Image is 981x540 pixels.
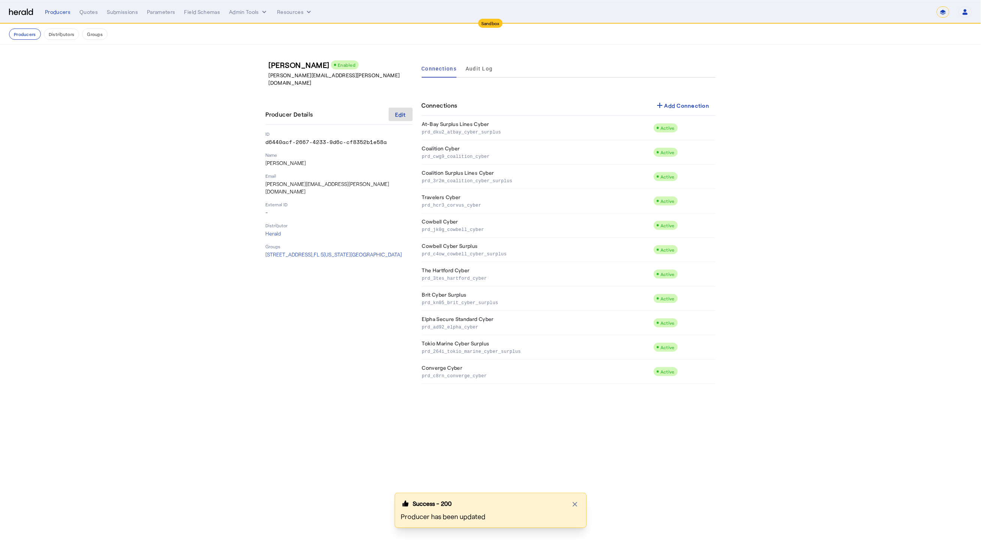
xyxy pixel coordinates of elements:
[9,9,33,16] img: Herald Logo
[656,101,665,110] mat-icon: add
[422,372,651,379] p: prd_c8rn_converge_cyber
[422,225,651,233] p: prd_jk0g_cowbell_cyber
[266,131,413,137] p: ID
[389,108,413,121] button: Edit
[478,19,503,28] div: Sandbox
[422,238,654,262] td: Cowbell Cyber Surplus
[147,8,175,16] div: Parameters
[422,347,651,355] p: prd_264i_tokio_marine_cyber_surplus
[44,28,79,40] button: Distributors
[9,28,41,40] button: Producers
[466,66,493,71] span: Audit Log
[229,8,268,16] button: internal dropdown menu
[422,165,654,189] td: Coalition Surplus Lines Cyber
[660,296,675,301] span: Active
[422,360,654,384] td: Converge Cyber
[266,152,413,158] p: Name
[269,72,416,87] p: [PERSON_NAME][EMAIL_ADDRESS][PERSON_NAME][DOMAIN_NAME]
[422,140,654,165] td: Coalition Cyber
[45,8,70,16] div: Producers
[266,251,402,258] span: [STREET_ADDRESS], FL 5 [US_STATE][GEOGRAPHIC_DATA]
[422,201,651,208] p: prd_hcr3_corvus_cyber
[422,60,457,78] a: Connections
[422,262,654,286] td: The Hartford Cyber
[422,274,651,282] p: prd_3tes_hartford_cyber
[656,101,710,110] div: Add Connection
[266,201,413,207] p: External ID
[277,8,313,16] button: Resources dropdown menu
[422,311,654,335] td: Elpha Secure Standard Cyber
[660,125,675,130] span: Active
[266,173,413,179] p: Email
[401,511,580,522] p: Producer has been updated
[266,138,413,146] p: d6440acf-2667-4233-9d6c-cf8352b1e58a
[338,62,356,67] span: Enabled
[660,198,675,204] span: Active
[422,286,654,311] td: Brit Cyber Surplus
[422,116,654,140] td: At-Bay Surplus Lines Cyber
[422,152,651,160] p: prd_cwg9_coalition_cyber
[422,128,651,135] p: prd_dku2_atbay_cyber_surplus
[466,60,493,78] a: Audit Log
[422,189,654,213] td: Travelers Cyber
[266,180,413,195] p: [PERSON_NAME][EMAIL_ADDRESS][PERSON_NAME][DOMAIN_NAME]
[266,243,413,249] p: Groups
[266,110,316,119] h4: Producer Details
[422,335,654,360] td: Tokio Marine Cyber Surplus
[660,223,675,228] span: Active
[422,298,651,306] p: prd_kn05_brit_cyber_surplus
[413,499,452,508] p: Success - 200
[660,345,675,350] span: Active
[395,111,406,118] div: Edit
[660,369,675,374] span: Active
[422,323,651,330] p: prd_ad92_elpha_cyber
[266,230,413,237] p: Herald
[660,150,675,155] span: Active
[650,99,716,112] button: Add Connection
[266,209,413,216] p: -
[422,177,651,184] p: prd_3r2m_coalition_cyber_surplus
[422,101,457,110] h4: Connections
[266,159,413,167] p: [PERSON_NAME]
[82,28,108,40] button: Groups
[422,213,654,238] td: Cowbell Cyber
[266,222,413,228] p: Distributor
[269,60,416,70] h3: [PERSON_NAME]
[660,174,675,179] span: Active
[422,66,457,71] span: Connections
[422,250,651,257] p: prd_c4ow_cowbell_cyber_surplus
[660,247,675,252] span: Active
[660,320,675,325] span: Active
[107,8,138,16] div: Submissions
[660,271,675,277] span: Active
[184,8,220,16] div: Field Schemas
[79,8,98,16] div: Quotes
